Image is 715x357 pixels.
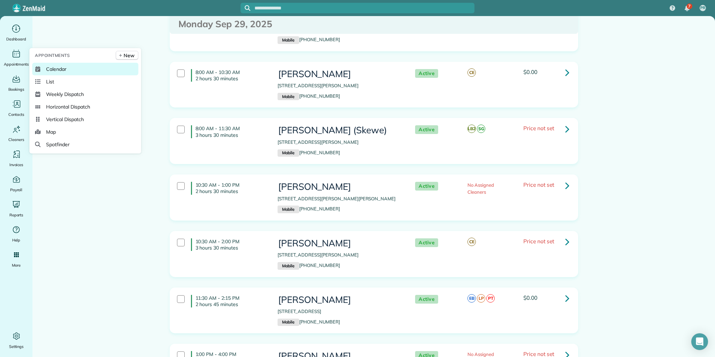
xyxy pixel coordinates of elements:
span: Vertical Dispatch [46,116,83,123]
p: 3 hours 30 minutes [196,245,267,251]
span: List [46,78,54,85]
a: Help [3,224,30,244]
span: SG [477,125,485,133]
a: Vertical Dispatch [32,113,138,126]
span: Spotfinder [46,141,69,148]
a: Map [32,126,138,138]
small: Mobile [278,206,299,213]
a: Appointments [3,48,30,68]
span: Bookings [8,86,24,93]
h3: [PERSON_NAME] [278,182,401,192]
span: Dashboard [6,36,26,43]
p: 2 hours 30 minutes [196,75,267,82]
span: Active [415,125,438,134]
span: Cleaners [8,136,24,143]
svg: Focus search [245,5,250,11]
a: Invoices [3,149,30,168]
a: Mobile[PHONE_NUMBER] [278,262,340,268]
h3: [PERSON_NAME] [278,69,401,79]
span: Active [415,295,438,304]
a: List [32,75,138,88]
span: Weekly Dispatch [46,91,83,98]
button: Focus search [241,5,250,11]
span: Active [415,238,438,247]
div: 7 unread notifications [680,1,694,16]
a: Settings [3,330,30,350]
small: Mobile [278,93,299,101]
a: Dashboard [3,23,30,43]
span: Active [415,182,438,191]
p: [STREET_ADDRESS][PERSON_NAME] [278,252,401,259]
h3: Monday Sep 29, 2025 [178,19,569,29]
small: Mobile [278,319,299,326]
h3: [PERSON_NAME] (Skewe) [278,125,401,135]
small: Mobile [278,149,299,157]
p: 2 hours 45 minutes [196,301,267,307]
a: Payroll [3,174,30,193]
h3: [PERSON_NAME] [278,295,401,305]
a: Cleaners [3,124,30,143]
span: CE [467,238,476,246]
a: Mobile[PHONE_NUMBER] [278,319,340,325]
span: CE [467,68,476,77]
a: New [116,51,138,60]
span: Horizontal Dispatch [46,103,90,110]
span: Contacts [8,111,24,118]
span: Reports [9,211,23,218]
p: [STREET_ADDRESS][PERSON_NAME] [278,139,401,146]
a: Mobile[PHONE_NUMBER] [278,37,340,42]
span: Invoices [9,161,23,168]
a: Mobile[PHONE_NUMBER] [278,93,340,99]
a: Mobile[PHONE_NUMBER] [278,150,340,155]
span: Price not set [523,181,554,188]
h4: 8:00 AM - 11:30 AM [191,125,267,138]
p: 2 hours 30 minutes [196,188,267,194]
h4: 8:00 AM - 10:30 AM [191,69,267,82]
span: PT [486,294,495,303]
span: More [12,262,21,269]
small: Mobile [278,36,299,44]
a: Contacts [3,98,30,118]
h3: [PERSON_NAME] [278,238,401,248]
small: Mobile [278,262,299,270]
span: Calendar [46,66,66,73]
h4: 11:30 AM - 2:15 PM [191,295,267,307]
span: LP [477,294,485,303]
h4: 10:30 AM - 2:00 PM [191,238,267,251]
a: Weekly Dispatch [32,88,138,101]
span: New [124,52,134,59]
a: Bookings [3,73,30,93]
span: Map [46,128,56,135]
span: Appointments [35,52,70,59]
p: [STREET_ADDRESS][PERSON_NAME][PERSON_NAME] [278,195,401,202]
span: Active [415,69,438,78]
span: $0.00 [523,294,537,301]
a: Reports [3,199,30,218]
p: [STREET_ADDRESS] [278,308,401,315]
div: Open Intercom Messenger [691,333,708,350]
span: Payroll [10,186,23,193]
a: Horizontal Dispatch [32,101,138,113]
span: LB2 [467,125,476,133]
span: Appointments [4,61,29,68]
p: [STREET_ADDRESS][PERSON_NAME] [278,82,401,89]
a: Mobile[PHONE_NUMBER] [278,206,340,211]
span: No Assigned Cleaners [467,182,494,195]
span: 7 [688,3,691,9]
span: Price not set [523,238,554,245]
span: $0.00 [523,68,537,75]
span: Help [12,237,21,244]
span: Settings [9,343,24,350]
span: EB [467,294,476,303]
a: Spotfinder [32,138,138,151]
a: Calendar [32,63,138,75]
p: 3 hours 30 minutes [196,132,267,138]
h4: 10:30 AM - 1:00 PM [191,182,267,194]
span: Price not set [523,125,554,132]
span: PR [700,5,705,11]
